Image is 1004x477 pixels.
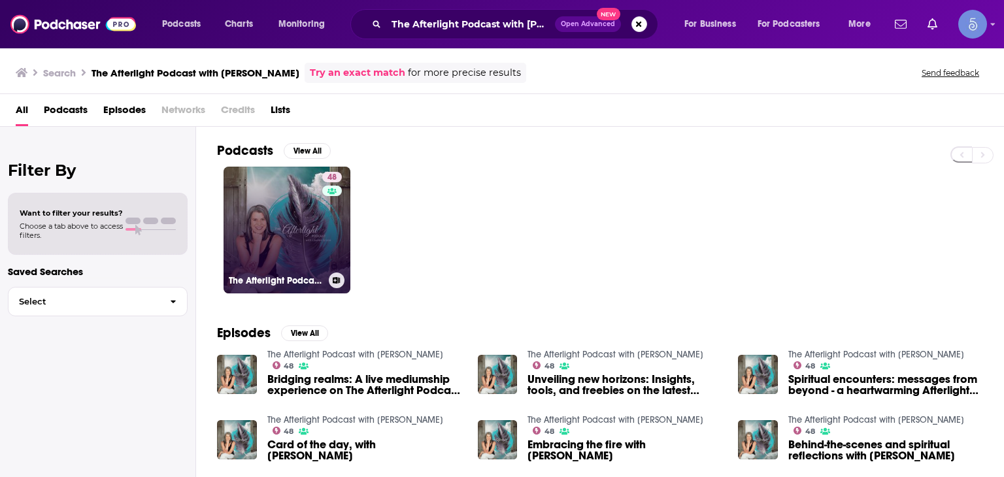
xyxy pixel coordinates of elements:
[217,142,331,159] a: PodcastsView All
[478,420,518,460] img: Embracing the fire with Lauren Grace
[269,14,342,35] button: open menu
[217,142,273,159] h2: Podcasts
[16,99,28,126] a: All
[322,172,342,182] a: 48
[284,143,331,159] button: View All
[284,429,293,435] span: 48
[533,427,554,435] a: 48
[267,439,462,461] a: Card of the day, with Lauren Grace
[527,349,703,360] a: The Afterlight Podcast with Lauren Grace
[10,12,136,37] img: Podchaser - Follow, Share and Rate Podcasts
[386,14,555,35] input: Search podcasts, credits, & more...
[788,439,983,461] a: Behind-the-scenes and spiritual reflections with Lauren Grace
[788,349,964,360] a: The Afterlight Podcast with Lauren Grace
[738,355,778,395] img: Spiritual encounters: messages from beyond - a heartwarming Afterlight Podcast with Lauren Grace
[738,420,778,460] img: Behind-the-scenes and spiritual reflections with Lauren Grace
[267,439,462,461] span: Card of the day, with [PERSON_NAME]
[217,325,271,341] h2: Episodes
[675,14,752,35] button: open menu
[217,325,328,341] a: EpisodesView All
[527,374,722,396] a: Unveiling new horizons: Insights, tools, and freebies on the latest Afterlight Podcast with Laure...
[224,167,350,293] a: 48The Afterlight Podcast with [PERSON_NAME]
[478,355,518,395] img: Unveiling new horizons: Insights, tools, and freebies on the latest Afterlight Podcast with Laure...
[805,363,815,369] span: 48
[597,8,620,20] span: New
[408,65,521,80] span: for more precise results
[8,161,188,180] h2: Filter By
[284,363,293,369] span: 48
[267,374,462,396] span: Bridging realms: A live mediumship experience on The Afterlight Podcast with [PERSON_NAME]
[527,374,722,396] span: Unveiling new horizons: Insights, tools, and freebies on the latest Afterlight Podcast with [PERS...
[805,429,815,435] span: 48
[839,14,887,35] button: open menu
[267,349,443,360] a: The Afterlight Podcast with Lauren Grace
[527,414,703,425] a: The Afterlight Podcast with Lauren Grace
[217,420,257,460] img: Card of the day, with Lauren Grace
[271,99,290,126] a: Lists
[794,361,815,369] a: 48
[794,427,815,435] a: 48
[848,15,871,33] span: More
[92,67,299,79] h3: The Afterlight Podcast with [PERSON_NAME]
[327,171,337,184] span: 48
[758,15,820,33] span: For Podcasters
[561,21,615,27] span: Open Advanced
[958,10,987,39] button: Show profile menu
[555,16,621,32] button: Open AdvancedNew
[43,67,76,79] h3: Search
[918,67,983,78] button: Send feedback
[527,439,722,461] a: Embracing the fire with Lauren Grace
[544,363,554,369] span: 48
[217,355,257,395] img: Bridging realms: A live mediumship experience on The Afterlight Podcast with Lauren Grace
[544,429,554,435] span: 48
[278,15,325,33] span: Monitoring
[281,325,328,341] button: View All
[922,13,943,35] a: Show notifications dropdown
[216,14,261,35] a: Charts
[20,208,123,218] span: Want to filter your results?
[958,10,987,39] img: User Profile
[225,15,253,33] span: Charts
[229,275,324,286] h3: The Afterlight Podcast with [PERSON_NAME]
[273,427,294,435] a: 48
[20,222,123,240] span: Choose a tab above to access filters.
[788,374,983,396] a: Spiritual encounters: messages from beyond - a heartwarming Afterlight Podcast with Lauren Grace
[8,287,188,316] button: Select
[8,297,159,306] span: Select
[221,99,255,126] span: Credits
[273,361,294,369] a: 48
[958,10,987,39] span: Logged in as Spiral5-G1
[788,439,983,461] span: Behind-the-scenes and spiritual reflections with [PERSON_NAME]
[533,361,554,369] a: 48
[103,99,146,126] a: Episodes
[788,374,983,396] span: Spiritual encounters: messages from beyond - a heartwarming Afterlight Podcast with [PERSON_NAME]
[267,374,462,396] a: Bridging realms: A live mediumship experience on The Afterlight Podcast with Lauren Grace
[527,439,722,461] span: Embracing the fire with [PERSON_NAME]
[161,99,205,126] span: Networks
[749,14,839,35] button: open menu
[684,15,736,33] span: For Business
[267,414,443,425] a: The Afterlight Podcast with Lauren Grace
[310,65,405,80] a: Try an exact match
[363,9,671,39] div: Search podcasts, credits, & more...
[44,99,88,126] a: Podcasts
[162,15,201,33] span: Podcasts
[890,13,912,35] a: Show notifications dropdown
[788,414,964,425] a: The Afterlight Podcast with Lauren Grace
[153,14,218,35] button: open menu
[8,265,188,278] p: Saved Searches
